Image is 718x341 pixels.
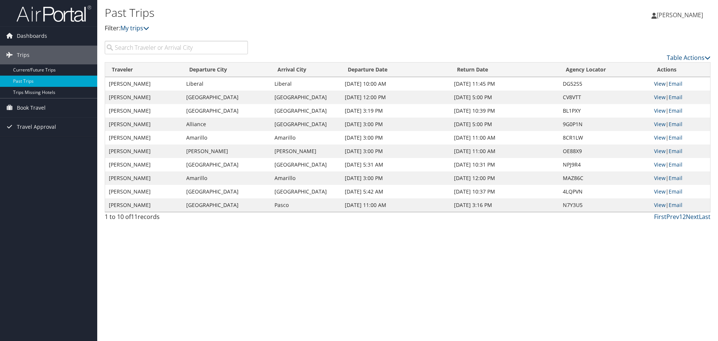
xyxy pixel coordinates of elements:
[271,131,341,144] td: Amarillo
[650,118,710,131] td: |
[559,91,650,104] td: CV8VTT
[650,144,710,158] td: |
[559,63,650,77] th: Agency Locator: activate to sort column ascending
[650,77,710,91] td: |
[17,46,30,64] span: Trips
[699,213,711,221] a: Last
[654,188,666,195] a: View
[651,4,711,26] a: [PERSON_NAME]
[105,63,182,77] th: Traveler: activate to sort column ascending
[669,94,682,101] a: Email
[271,198,341,212] td: Pasco
[105,104,182,118] td: [PERSON_NAME]
[182,198,271,212] td: [GEOGRAPHIC_DATA]
[182,104,271,118] td: [GEOGRAPHIC_DATA]
[450,185,559,198] td: [DATE] 10:37 PM
[105,131,182,144] td: [PERSON_NAME]
[559,104,650,118] td: BL1PXY
[17,27,47,45] span: Dashboards
[654,80,666,87] a: View
[271,185,341,198] td: [GEOGRAPHIC_DATA]
[559,185,650,198] td: 4LQPVN
[271,104,341,118] td: [GEOGRAPHIC_DATA]
[654,201,666,208] a: View
[669,121,682,128] a: Email
[182,131,271,144] td: Amarillo
[450,171,559,185] td: [DATE] 12:00 PM
[650,185,710,198] td: |
[182,185,271,198] td: [GEOGRAPHIC_DATA]
[271,144,341,158] td: [PERSON_NAME]
[669,107,682,114] a: Email
[341,77,450,91] td: [DATE] 10:00 AM
[450,104,559,118] td: [DATE] 10:39 PM
[657,11,703,19] span: [PERSON_NAME]
[450,118,559,131] td: [DATE] 5:00 PM
[450,131,559,144] td: [DATE] 11:00 AM
[105,24,509,33] p: Filter:
[105,171,182,185] td: [PERSON_NAME]
[120,24,149,32] a: My trips
[654,94,666,101] a: View
[669,188,682,195] a: Email
[650,198,710,212] td: |
[669,147,682,155] a: Email
[105,91,182,104] td: [PERSON_NAME]
[105,118,182,131] td: [PERSON_NAME]
[105,212,248,225] div: 1 to 10 of records
[16,5,91,22] img: airportal-logo.png
[650,63,710,77] th: Actions
[450,63,559,77] th: Return Date: activate to sort column ascending
[105,158,182,171] td: [PERSON_NAME]
[182,118,271,131] td: Alliance
[105,144,182,158] td: [PERSON_NAME]
[182,63,271,77] th: Departure City: activate to sort column ascending
[650,131,710,144] td: |
[105,77,182,91] td: [PERSON_NAME]
[341,63,450,77] th: Departure Date: activate to sort column ascending
[650,91,710,104] td: |
[105,198,182,212] td: [PERSON_NAME]
[669,161,682,168] a: Email
[341,185,450,198] td: [DATE] 5:42 AM
[341,118,450,131] td: [DATE] 3:00 PM
[559,118,650,131] td: 9G0P1N
[450,91,559,104] td: [DATE] 5:00 PM
[450,144,559,158] td: [DATE] 11:00 AM
[650,104,710,118] td: |
[450,198,559,212] td: [DATE] 3:16 PM
[271,158,341,171] td: [GEOGRAPHIC_DATA]
[341,91,450,104] td: [DATE] 12:00 PM
[341,104,450,118] td: [DATE] 3:19 PM
[650,171,710,185] td: |
[341,131,450,144] td: [DATE] 3:00 PM
[559,198,650,212] td: N7Y3U5
[182,171,271,185] td: Amarillo
[654,213,666,221] a: First
[654,107,666,114] a: View
[271,77,341,91] td: Liberal
[271,91,341,104] td: [GEOGRAPHIC_DATA]
[654,161,666,168] a: View
[654,121,666,128] a: View
[559,171,650,185] td: MAZ86C
[341,198,450,212] td: [DATE] 11:00 AM
[667,54,711,62] a: Table Actions
[686,213,699,221] a: Next
[182,91,271,104] td: [GEOGRAPHIC_DATA]
[450,158,559,171] td: [DATE] 10:31 PM
[669,201,682,208] a: Email
[17,118,56,136] span: Travel Approval
[271,118,341,131] td: [GEOGRAPHIC_DATA]
[669,134,682,141] a: Email
[17,98,46,117] span: Book Travel
[105,5,509,21] h1: Past Trips
[654,134,666,141] a: View
[105,41,248,54] input: Search Traveler or Arrival City
[182,144,271,158] td: [PERSON_NAME]
[559,77,650,91] td: DG52S5
[559,144,650,158] td: OE88X9
[654,147,666,155] a: View
[669,80,682,87] a: Email
[450,77,559,91] td: [DATE] 11:45 PM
